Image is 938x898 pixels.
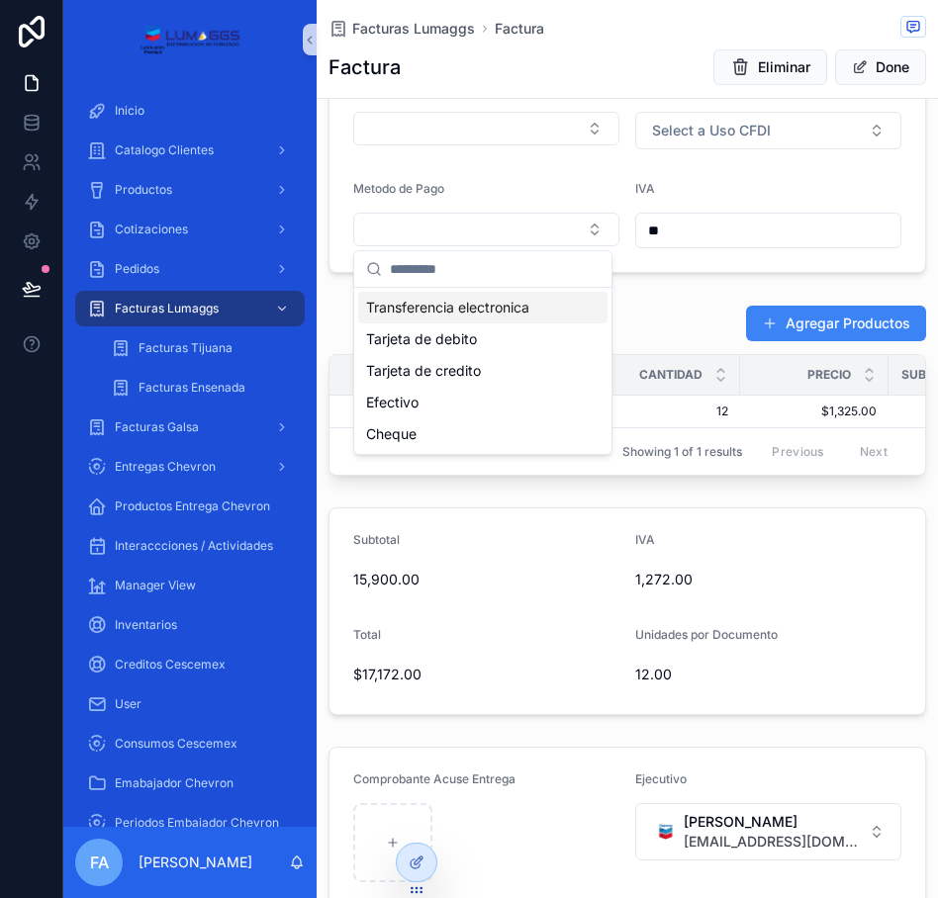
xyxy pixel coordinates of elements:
span: Facturas Tijuana [139,340,233,356]
a: Periodos Embajador Chevron [75,805,305,841]
img: App logo [140,24,239,55]
span: Pedidos [115,261,159,277]
a: Entregas Chevron [75,449,305,485]
span: IVA [635,532,655,547]
a: Consumos Cescemex [75,726,305,762]
a: Manager View [75,568,305,603]
span: Emabajador Chevron [115,775,234,791]
span: IVA [635,181,655,196]
span: Efectivo [366,393,419,412]
p: [PERSON_NAME] [139,853,252,872]
span: Cantidad [639,367,703,383]
a: Inicio [75,93,305,129]
span: Tarjeta de debito [366,329,477,349]
a: Factura [495,19,544,39]
div: scrollable content [63,79,317,827]
span: FA [90,851,109,874]
button: Done [835,49,926,85]
span: Showing 1 of 1 results [622,444,742,460]
span: Select a Uso CFDI [652,121,771,140]
span: $17,172.00 [353,665,619,684]
a: Facturas Lumaggs [75,291,305,326]
a: User [75,686,305,722]
span: Facturas Lumaggs [352,19,475,39]
span: [PERSON_NAME] [684,812,861,832]
span: [EMAIL_ADDRESS][DOMAIN_NAME] [684,832,861,852]
span: Cotizaciones [115,222,188,237]
span: Subtotal [353,532,400,547]
span: Transferencia electronica [366,298,529,317]
button: Eliminar [713,49,827,85]
span: Productos [115,182,172,198]
span: Inventarios [115,617,177,633]
span: Facturas Lumaggs [115,301,219,316]
a: Facturas Ensenada [99,370,305,405]
span: Manager View [115,578,196,593]
a: Facturas Tijuana [99,330,305,366]
span: Consumos Cescemex [115,736,237,752]
a: Catalogo Clientes [75,133,305,168]
span: 12.00 [635,665,901,684]
button: Select Button [635,112,901,149]
a: $1,325.00 [752,404,877,419]
a: Cotizaciones [75,212,305,247]
a: Interaccciones / Actividades [75,528,305,564]
span: Ejecutivo [635,771,687,786]
span: Unidades por Documento [635,627,778,642]
a: Creditos Cescemex [75,647,305,682]
span: User [115,696,141,712]
span: Metodo de Pago [353,181,444,196]
a: Pedidos [75,251,305,287]
span: Catalogo Clientes [115,142,214,158]
span: Tarjeta de credito [366,361,481,381]
span: Comprobante Acuse Entrega [353,771,516,786]
div: Suggestions [354,288,611,454]
span: Cheque [366,424,417,444]
span: Entregas Chevron [115,459,216,475]
a: 12 [604,404,728,419]
button: Select Button [353,112,619,145]
a: Productos Entrega Chevron [75,489,305,524]
span: Facturas Ensenada [139,380,245,396]
a: Inventarios [75,607,305,643]
button: Select Button [635,803,901,860]
span: 1,272.00 [635,570,901,589]
span: Interaccciones / Actividades [115,538,273,554]
span: Total [353,627,381,642]
span: Creditos Cescemex [115,657,226,673]
a: Productos [75,172,305,208]
span: Inicio [115,103,144,119]
span: Precio [807,367,851,383]
span: Productos Entrega Chevron [115,498,270,514]
a: Facturas Galsa [75,409,305,445]
span: 15,900.00 [353,570,619,589]
a: Emabajador Chevron [75,765,305,801]
button: Select Button [353,213,619,246]
a: Facturas Lumaggs [328,19,475,39]
span: Eliminar [758,57,810,77]
span: Facturas Galsa [115,419,199,435]
button: Agregar Productos [746,306,926,341]
span: Periodos Embajador Chevron [115,815,279,831]
h1: Factura [328,53,401,81]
